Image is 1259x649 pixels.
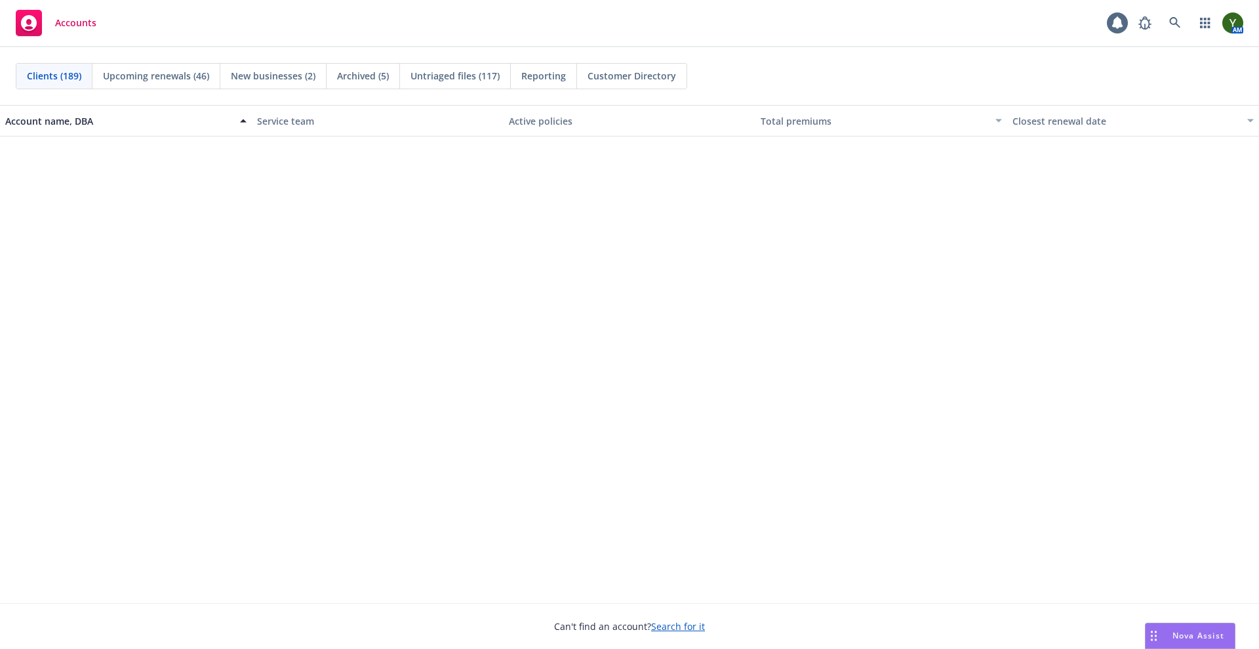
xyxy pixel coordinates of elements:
img: photo [1222,12,1243,33]
button: Closest renewal date [1007,105,1259,136]
span: Reporting [521,69,566,83]
span: Clients (189) [27,69,81,83]
a: Accounts [10,5,102,41]
span: Can't find an account? [554,619,705,633]
button: Service team [252,105,504,136]
span: Accounts [55,18,96,28]
a: Report a Bug [1132,10,1158,36]
div: Account name, DBA [5,114,232,128]
button: Total premiums [755,105,1007,136]
span: Upcoming renewals (46) [103,69,209,83]
span: Nova Assist [1172,630,1224,641]
a: Search for it [651,620,705,633]
span: New businesses (2) [231,69,315,83]
button: Nova Assist [1145,623,1235,649]
div: Total premiums [761,114,988,128]
div: Drag to move [1146,623,1162,648]
div: Closest renewal date [1012,114,1239,128]
button: Active policies [504,105,755,136]
span: Customer Directory [588,69,676,83]
div: Active policies [509,114,750,128]
div: Service team [257,114,498,128]
span: Untriaged files (117) [410,69,500,83]
a: Switch app [1192,10,1218,36]
span: Archived (5) [337,69,389,83]
a: Search [1162,10,1188,36]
